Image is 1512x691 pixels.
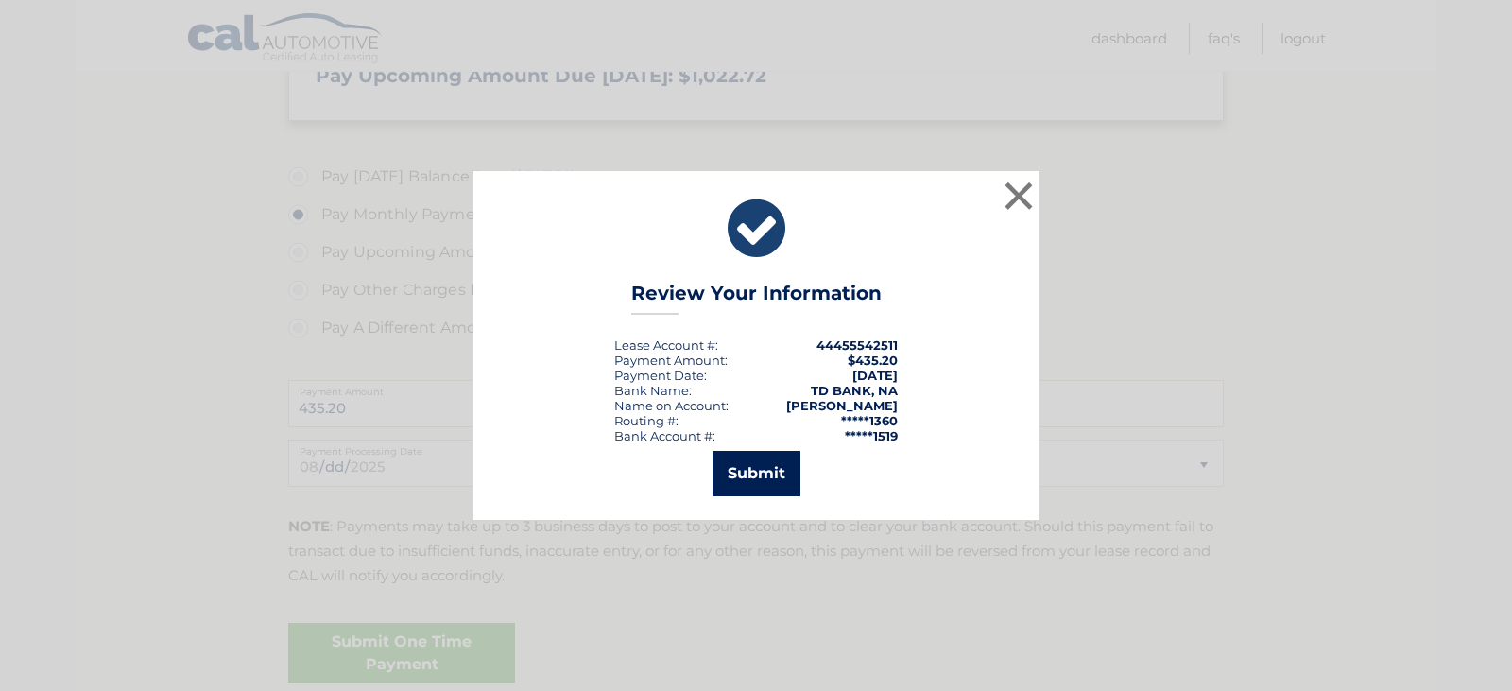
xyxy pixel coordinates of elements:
[1000,177,1038,215] button: ×
[614,383,692,398] div: Bank Name:
[786,398,898,413] strong: [PERSON_NAME]
[852,368,898,383] span: [DATE]
[713,451,800,496] button: Submit
[848,353,898,368] span: $435.20
[614,368,704,383] span: Payment Date
[614,428,715,443] div: Bank Account #:
[614,368,707,383] div: :
[614,337,718,353] div: Lease Account #:
[614,413,679,428] div: Routing #:
[614,398,729,413] div: Name on Account:
[631,282,882,315] h3: Review Your Information
[811,383,898,398] strong: TD BANK, NA
[614,353,728,368] div: Payment Amount:
[816,337,898,353] strong: 44455542511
